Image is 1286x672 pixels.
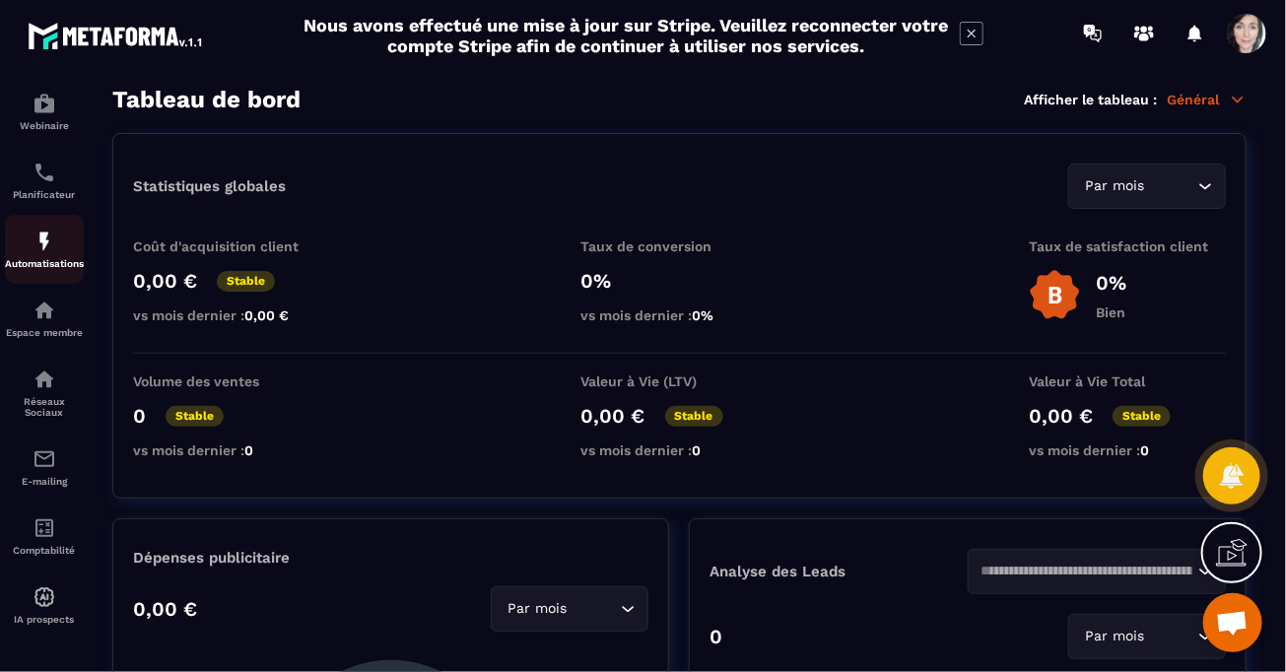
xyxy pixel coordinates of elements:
a: automationsautomationsEspace membre [5,284,84,353]
p: Automatisations [5,258,84,269]
p: Planificateur [5,189,84,200]
p: vs mois dernier : [581,307,778,323]
p: Coût d'acquisition client [133,238,330,254]
p: Valeur à Vie Total [1029,373,1226,389]
span: 0 [1140,442,1149,458]
p: Stable [166,406,224,427]
input: Search for option [1149,175,1193,197]
span: 0 [244,442,253,458]
div: Search for option [1068,164,1226,209]
p: IA prospects [5,614,84,625]
p: 0,00 € [133,269,197,293]
p: 0 [133,404,146,428]
p: vs mois dernier : [133,442,330,458]
p: vs mois dernier : [1029,442,1226,458]
p: Espace membre [5,327,84,338]
p: Webinaire [5,120,84,131]
p: 0% [581,269,778,293]
h3: Tableau de bord [112,86,301,113]
a: emailemailE-mailing [5,433,84,502]
img: logo [28,18,205,53]
img: b-badge-o.b3b20ee6.svg [1029,269,1081,321]
a: accountantaccountantComptabilité [5,502,84,571]
img: social-network [33,368,56,391]
p: Afficher le tableau : [1024,92,1157,107]
img: automations [33,585,56,609]
img: scheduler [33,161,56,184]
p: Stable [217,271,275,292]
p: 0% [1096,271,1126,295]
span: 0% [693,307,714,323]
p: Comptabilité [5,545,84,556]
a: schedulerschedulerPlanificateur [5,146,84,215]
p: Stable [1113,406,1171,427]
input: Search for option [1149,626,1193,647]
p: Bien [1096,304,1126,320]
input: Search for option [981,561,1193,582]
p: Général [1167,91,1247,108]
p: Taux de conversion [581,238,778,254]
img: automations [33,299,56,322]
p: 0,00 € [1029,404,1093,428]
p: Réseaux Sociaux [5,396,84,418]
p: Analyse des Leads [710,563,968,580]
p: 0 [710,625,722,648]
span: 0,00 € [244,307,289,323]
p: Dépenses publicitaire [133,549,648,567]
img: automations [33,92,56,115]
p: Valeur à Vie (LTV) [581,373,778,389]
img: automations [33,230,56,253]
span: Par mois [1081,626,1149,647]
p: 0,00 € [133,597,197,621]
div: Search for option [968,549,1226,594]
img: accountant [33,516,56,540]
span: Par mois [1081,175,1149,197]
a: automationsautomationsWebinaire [5,77,84,146]
div: Search for option [1068,614,1226,659]
div: Search for option [491,586,648,632]
a: Ouvrir le chat [1203,593,1262,652]
p: Statistiques globales [133,177,286,195]
input: Search for option [572,598,616,620]
span: Par mois [504,598,572,620]
p: Taux de satisfaction client [1029,238,1226,254]
img: email [33,447,56,471]
h2: Nous avons effectué une mise à jour sur Stripe. Veuillez reconnecter votre compte Stripe afin de ... [304,15,950,56]
p: vs mois dernier : [133,307,330,323]
a: automationsautomationsAutomatisations [5,215,84,284]
p: vs mois dernier : [581,442,778,458]
a: social-networksocial-networkRéseaux Sociaux [5,353,84,433]
p: 0,00 € [581,404,645,428]
p: Stable [665,406,723,427]
p: E-mailing [5,476,84,487]
span: 0 [693,442,702,458]
p: Volume des ventes [133,373,330,389]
